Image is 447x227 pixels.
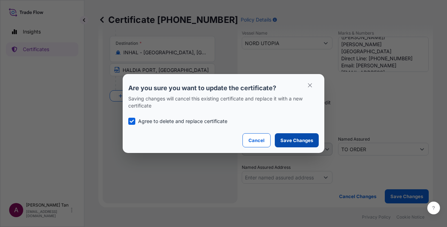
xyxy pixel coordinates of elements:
[138,118,227,125] p: Agree to delete and replace certificate
[275,133,319,147] button: Save Changes
[128,95,319,109] p: Saving changes will cancel this existing certificate and replace it with a new certificate
[242,133,271,147] button: Cancel
[128,84,319,92] p: Are you sure you want to update the certificate?
[248,137,265,144] p: Cancel
[280,137,313,144] p: Save Changes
